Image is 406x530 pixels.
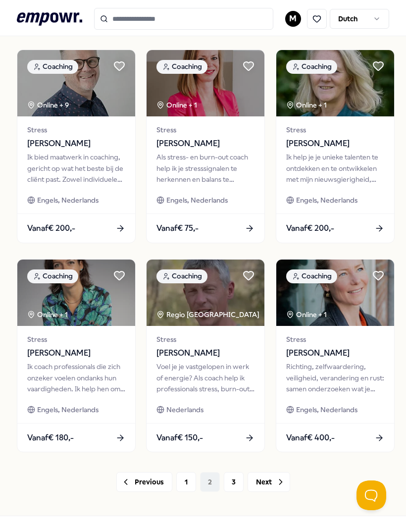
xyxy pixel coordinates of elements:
[296,404,357,415] span: Engels, Nederlands
[146,50,265,243] a: package imageCoachingOnline + 1Stress[PERSON_NAME]Als stress- en burn-out coach help ik je stress...
[116,472,172,492] button: Previous
[286,124,384,135] span: Stress
[147,50,264,117] img: package image
[176,472,196,492] button: 1
[156,152,254,185] div: Als stress- en burn-out coach help ik je stresssignalen te herkennen en balans te herstellen, zod...
[156,309,261,320] div: Regio [GEOGRAPHIC_DATA]
[27,431,74,444] span: Vanaf € 180,-
[296,195,357,206] span: Engels, Nederlands
[276,50,395,243] a: package imageCoachingOnline + 1Stress[PERSON_NAME]Ik help je je unieke talenten te ontdekken en t...
[285,11,301,27] button: M
[27,361,125,394] div: Ik coach professionals die zich onzeker voelen ondanks hun vaardigheden. Ik help hen om zelfvertr...
[286,60,337,74] div: Coaching
[27,100,69,110] div: Online + 9
[27,222,75,235] span: Vanaf € 200,-
[17,259,136,453] a: package imageCoachingOnline + 1Stress[PERSON_NAME]Ik coach professionals die zich onzeker voelen ...
[286,431,335,444] span: Vanaf € 400,-
[156,137,254,150] span: [PERSON_NAME]
[276,259,395,453] a: package imageCoachingOnline + 1Stress[PERSON_NAME]Richting, zelfwaardering, veiligheid, veranderi...
[166,195,228,206] span: Engels, Nederlands
[156,60,207,74] div: Coaching
[27,334,125,345] span: Stress
[224,472,244,492] button: 3
[37,404,99,415] span: Engels, Nederlands
[286,152,384,185] div: Ik help je je unieke talenten te ontdekken en te ontwikkelen met mijn nieuwsgierigheid, communica...
[286,137,384,150] span: [PERSON_NAME]
[156,334,254,345] span: Stress
[286,269,337,283] div: Coaching
[146,259,265,453] a: package imageCoachingRegio [GEOGRAPHIC_DATA] Stress[PERSON_NAME]Voel je je vastgelopen in werk of...
[156,100,197,110] div: Online + 1
[156,361,254,394] div: Voel je je vastgelopen in werk of energie? Als coach help ik professionals stress, burn-out of zo...
[276,50,394,117] img: package image
[156,124,254,135] span: Stress
[27,137,125,150] span: [PERSON_NAME]
[286,361,384,394] div: Richting, zelfwaardering, veiligheid, verandering en rust: samen onderzoeken wat je wilt, voelt e...
[156,347,254,360] span: [PERSON_NAME]
[276,260,394,326] img: package image
[286,100,327,110] div: Online + 1
[27,152,125,185] div: Ik bied maatwerk in coaching, gericht op wat het beste bij de cliënt past. Zowel individuele coac...
[27,309,68,320] div: Online + 1
[286,309,327,320] div: Online + 1
[166,404,203,415] span: Nederlands
[147,260,264,326] img: package image
[156,431,203,444] span: Vanaf € 150,-
[286,222,334,235] span: Vanaf € 200,-
[286,347,384,360] span: [PERSON_NAME]
[17,50,136,243] a: package imageCoachingOnline + 9Stress[PERSON_NAME]Ik bied maatwerk in coaching, gericht op wat he...
[156,269,207,283] div: Coaching
[17,260,135,326] img: package image
[17,50,135,117] img: package image
[356,480,386,510] iframe: Help Scout Beacon - Open
[27,347,125,360] span: [PERSON_NAME]
[248,472,290,492] button: Next
[27,60,78,74] div: Coaching
[156,222,199,235] span: Vanaf € 75,-
[37,195,99,206] span: Engels, Nederlands
[94,8,273,30] input: Search for products, categories or subcategories
[27,269,78,283] div: Coaching
[27,124,125,135] span: Stress
[286,334,384,345] span: Stress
